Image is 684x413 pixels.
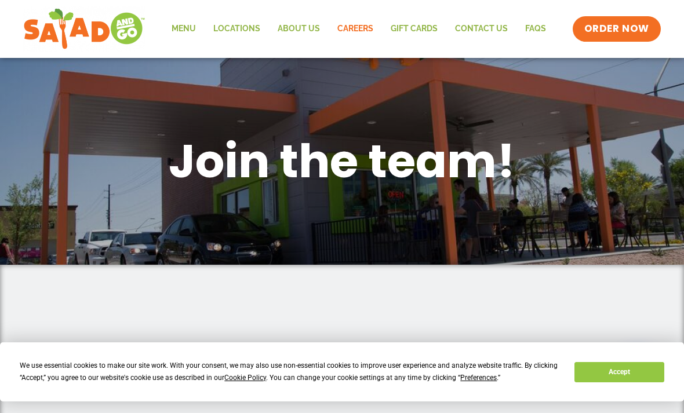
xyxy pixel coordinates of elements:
[41,131,643,191] h1: Join the team!
[163,16,555,42] nav: Menu
[329,16,382,42] a: Careers
[224,374,266,382] span: Cookie Policy
[446,16,516,42] a: Contact Us
[163,16,205,42] a: Menu
[574,362,664,382] button: Accept
[573,16,661,42] a: ORDER NOW
[20,360,561,384] div: We use essential cookies to make our site work. With your consent, we may also use non-essential ...
[516,16,555,42] a: FAQs
[23,6,145,52] img: new-SAG-logo-768×292
[584,22,649,36] span: ORDER NOW
[269,16,329,42] a: About Us
[460,374,497,382] span: Preferences
[205,16,269,42] a: Locations
[382,16,446,42] a: GIFT CARDS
